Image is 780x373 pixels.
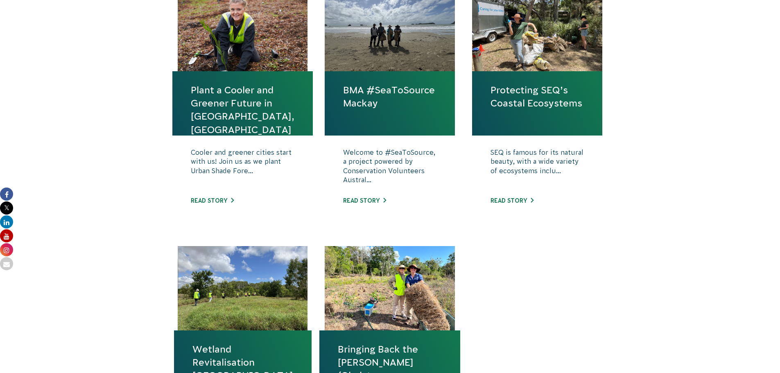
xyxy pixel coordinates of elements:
p: Welcome to #SeaToSource, a project powered by Conservation Volunteers Austral... [343,148,436,189]
a: Read story [191,197,234,204]
a: Read story [491,197,534,204]
a: Protecting SEQ’s Coastal Ecosystems [491,84,584,110]
p: SEQ is famous for its natural beauty, with a wide variety of ecosystems inclu... [491,148,584,189]
a: Plant a Cooler and Greener Future in [GEOGRAPHIC_DATA], [GEOGRAPHIC_DATA] [191,84,294,136]
p: Cooler and greener cities start with us! Join us as we plant Urban Shade Fore... [191,148,294,189]
a: Read story [343,197,386,204]
a: BMA #SeaToSource Mackay [343,84,436,110]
